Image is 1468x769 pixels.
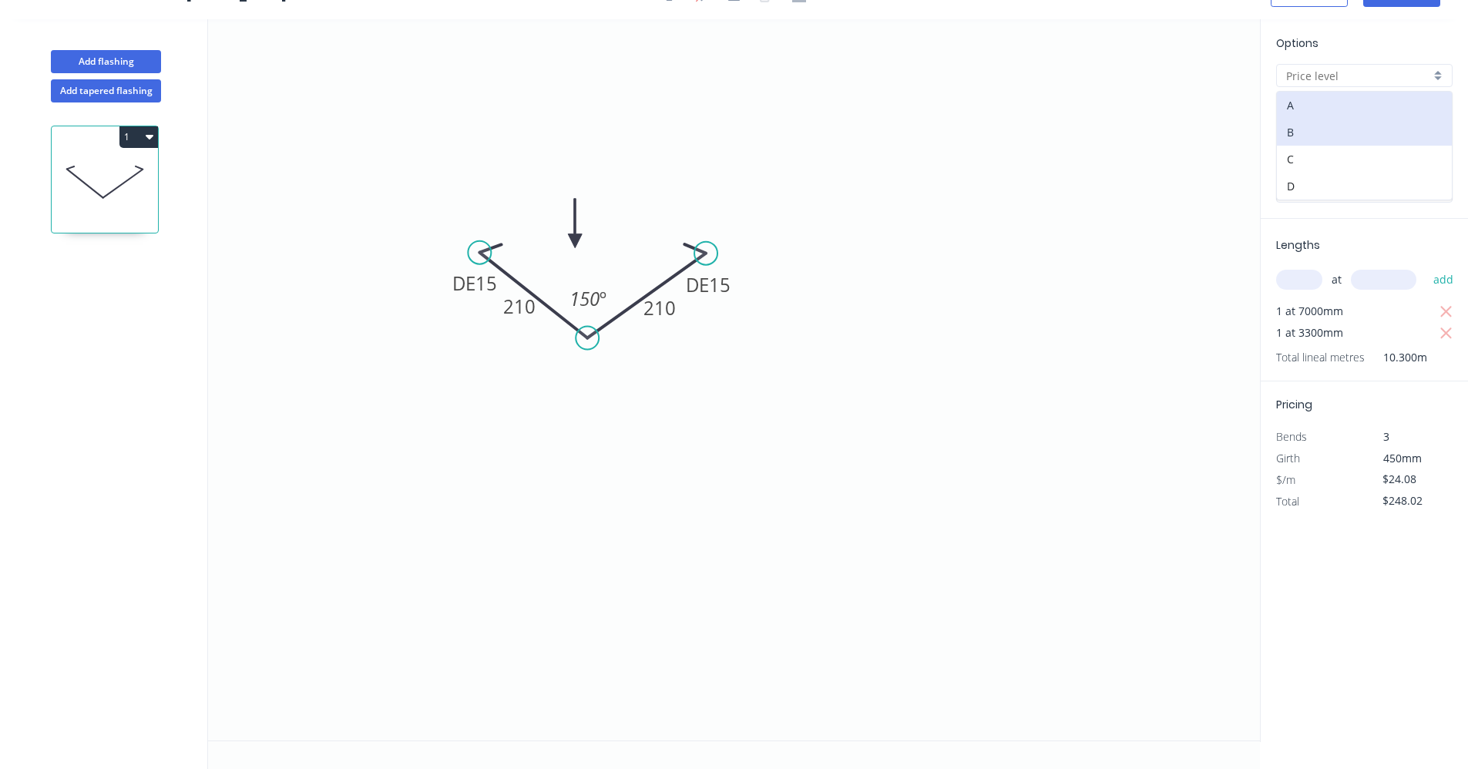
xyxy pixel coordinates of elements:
tspan: 15 [709,272,731,297]
tspan: 210 [643,295,676,321]
div: B [1277,119,1452,146]
span: 1 at 3300mm [1276,322,1343,344]
span: Lengths [1276,237,1320,253]
span: $/m [1276,472,1295,487]
div: C [1277,146,1452,173]
svg: 0 [208,19,1260,740]
input: Price level [1286,68,1430,84]
span: 3 [1383,429,1389,444]
tspan: DE [686,272,709,297]
span: Girth [1276,451,1300,465]
tspan: º [600,286,606,311]
button: 1 [119,126,158,148]
tspan: 210 [503,294,536,319]
span: Options [1276,35,1319,51]
span: Bends [1276,429,1307,444]
button: Add flashing [51,50,161,73]
span: 1 at 7000mm [1276,301,1343,322]
span: Total [1276,494,1299,509]
div: D [1277,173,1452,200]
tspan: DE [453,270,476,296]
span: Pricing [1276,397,1312,412]
span: 450mm [1383,451,1422,465]
button: Add tapered flashing [51,79,161,102]
tspan: 15 [476,270,498,296]
span: 10.300m [1365,347,1427,368]
div: A [1277,92,1452,119]
span: Total lineal metres [1276,347,1365,368]
tspan: 150 [569,286,600,311]
span: at [1332,269,1342,290]
button: add [1426,267,1462,293]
